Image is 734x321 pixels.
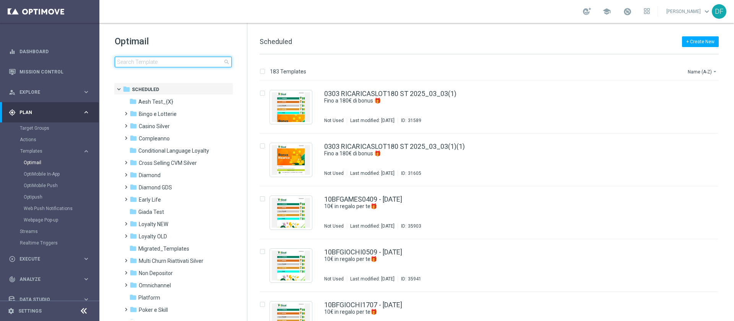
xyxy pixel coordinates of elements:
img: 35903.jpeg [272,198,310,228]
div: Realtime Triggers [20,237,99,249]
span: Multi Churn Riattivati Silver [139,257,203,264]
div: 35941 [408,276,421,282]
button: + Create New [682,36,719,47]
div: Press SPACE to select this row. [252,239,732,292]
i: keyboard_arrow_right [83,109,90,116]
i: keyboard_arrow_right [83,296,90,303]
i: keyboard_arrow_right [83,148,90,155]
a: Target Groups [20,125,80,131]
div: Data Studio [9,296,83,303]
a: 10€ in regalo per te🎁 [324,308,668,316]
div: Fino a 180€ di bonus 🎁​ [324,97,686,104]
span: Templates [20,149,75,153]
span: Scheduled [132,86,159,93]
div: Dashboard [9,41,90,62]
i: folder [130,183,137,191]
span: Cross Selling CVM Silver [139,160,197,166]
span: Diamond [139,172,161,179]
div: Fino a 180€ di bonus 🎁​ [324,150,686,157]
div: 31589 [408,117,421,124]
i: folder [123,85,130,93]
i: folder [130,134,137,142]
span: Platform [138,294,160,301]
span: keyboard_arrow_down [703,7,711,16]
a: Fino a 180€ di bonus 🎁​ [324,150,668,157]
i: equalizer [9,48,16,55]
i: folder [129,208,137,215]
span: Analyze [19,277,83,282]
div: OptiMobile In-App [24,168,99,180]
a: 10BFGAMES0409 - [DATE] [324,196,402,203]
div: Mission Control [8,69,90,75]
div: ID: [398,170,421,176]
div: 10€ in regalo per te🎁 [324,256,686,263]
a: 10€ in regalo per te🎁 [324,203,668,210]
span: Plan [19,110,83,115]
div: Templates [20,145,99,226]
button: track_changes Analyze keyboard_arrow_right [8,276,90,282]
a: Optimail [24,160,80,166]
span: Casino Silver [139,123,170,130]
a: OptiMobile In-App [24,171,80,177]
div: 35903 [408,223,421,229]
div: 10€ in regalo per te🎁 [324,203,686,210]
span: Aesh Test_{X} [138,98,173,105]
a: 10€ in regalo per te🎁 [324,256,668,263]
i: play_circle_outline [9,256,16,262]
i: gps_fixed [9,109,16,116]
i: folder [130,110,137,117]
div: Templates keyboard_arrow_right [20,148,90,154]
div: 31605 [408,170,421,176]
a: 10BFGIOCHI0509 - [DATE] [324,249,402,256]
div: 10€ in regalo per te🎁 [324,308,686,316]
span: Bingo e Lotterie [139,111,177,117]
span: Migrated_Templates [138,245,189,252]
div: Explore [9,89,83,96]
i: folder [130,171,137,179]
a: 10BFGIOCHI1707 - [DATE] [324,301,402,308]
div: Webpage Pop-up [24,214,99,226]
span: Scheduled [260,37,292,46]
span: Explore [19,90,83,95]
i: keyboard_arrow_right [83,255,90,262]
button: Data Studio keyboard_arrow_right [8,297,90,303]
a: 0303 RICARICASLOT180 ST 2025_03_03(1)(1) [324,143,465,150]
div: Mission Control [9,62,90,82]
div: Not Used [324,276,344,282]
div: Last modified: [DATE] [347,276,398,282]
a: Optipush [24,194,80,200]
i: folder [130,232,137,240]
i: folder [129,293,137,301]
div: gps_fixed Plan keyboard_arrow_right [8,109,90,116]
button: person_search Explore keyboard_arrow_right [8,89,90,95]
i: folder [129,244,137,252]
i: track_changes [9,276,16,283]
span: Data Studio [19,297,83,302]
a: Dashboard [19,41,90,62]
img: 31589.jpeg [272,92,310,122]
div: Press SPACE to select this row. [252,81,732,134]
button: equalizer Dashboard [8,49,90,55]
a: Webpage Pop-up [24,217,80,223]
i: person_search [9,89,16,96]
a: Web Push Notifications [24,205,80,212]
i: keyboard_arrow_right [83,275,90,283]
div: ID: [398,276,421,282]
div: Actions [20,134,99,145]
i: folder [130,281,137,289]
i: keyboard_arrow_right [83,88,90,96]
span: search [224,59,230,65]
div: Optipush [24,191,99,203]
span: Poker e Skill [139,306,168,313]
button: Name (A-Z)arrow_drop_down [687,67,719,76]
span: school [602,7,611,16]
div: play_circle_outline Execute keyboard_arrow_right [8,256,90,262]
div: Optimail [24,157,99,168]
span: Non Depositor [139,270,173,277]
i: folder [130,306,137,313]
div: Execute [9,256,83,262]
i: folder [130,122,137,130]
